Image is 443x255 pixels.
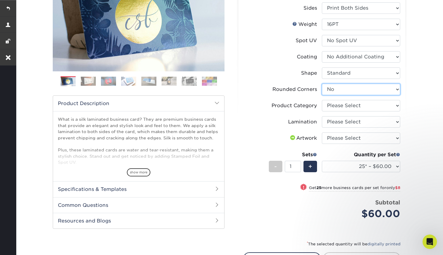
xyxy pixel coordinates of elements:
[289,135,317,142] div: Artwork
[367,242,401,246] a: digitally printed
[272,86,317,93] div: Rounded Corners
[127,168,150,176] span: show more
[316,185,321,190] strong: 25
[53,197,224,213] h2: Common Questions
[202,76,217,86] img: Business Cards 08
[272,102,317,109] div: Product Category
[141,76,156,86] img: Business Cards 05
[386,185,400,190] span: only
[81,76,96,86] img: Business Cards 02
[292,21,317,28] div: Weight
[274,162,277,171] span: -
[121,76,136,86] img: Business Cards 04
[326,207,400,221] div: $60.00
[375,199,400,206] strong: Subtotal
[58,116,219,214] p: What is a silk laminated business card? They are premium business cards that provide an elegant a...
[53,181,224,197] h2: Specifications & Templates
[301,70,317,77] div: Shape
[182,76,197,86] img: Business Cards 07
[303,184,304,191] span: !
[61,74,76,89] img: Business Cards 01
[296,37,317,44] div: Spot UV
[269,151,317,158] div: Sets
[53,96,224,111] h2: Product Description
[307,242,401,246] small: The selected quantity will be
[322,151,400,158] div: Quantity per Set
[303,5,317,12] div: Sides
[308,162,312,171] span: +
[101,76,116,86] img: Business Cards 03
[309,185,400,191] small: Get more business cards per set for
[395,185,400,190] span: $8
[297,53,317,61] div: Coating
[423,235,437,249] iframe: Intercom live chat
[53,213,224,229] h2: Resources and Blogs
[162,76,177,86] img: Business Cards 06
[288,118,317,126] div: Lamination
